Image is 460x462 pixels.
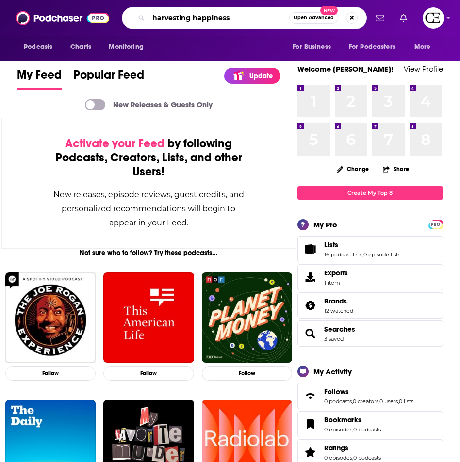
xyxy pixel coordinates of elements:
span: For Business [293,40,331,54]
input: Search podcasts, credits, & more... [148,10,289,26]
a: 3 saved [324,335,344,342]
button: Follow [5,366,96,381]
a: Follows [324,387,413,396]
a: 0 episodes [324,454,352,461]
a: Searches [301,327,320,340]
a: View Profile [404,64,443,74]
button: open menu [286,38,343,56]
a: Update [224,68,280,84]
span: Popular Feed [73,67,144,88]
span: Exports [324,269,348,277]
a: Bookmarks [301,417,320,431]
span: My Feed [17,67,62,88]
div: Search podcasts, credits, & more... [122,7,367,29]
a: My Feed [17,67,62,90]
span: , [352,454,353,461]
button: Follow [202,366,292,381]
button: open menu [408,38,443,56]
a: Welcome [PERSON_NAME]! [297,64,394,74]
span: , [362,251,363,258]
span: Brands [297,292,443,319]
button: open menu [102,38,156,56]
div: by following Podcasts, Creators, Lists, and other Users! [50,137,247,179]
span: Charts [70,40,91,54]
span: Follows [324,387,349,396]
a: 0 users [379,398,398,405]
div: New releases, episode reviews, guest credits, and personalized recommendations will begin to appe... [50,188,247,230]
span: New [320,6,338,15]
a: 12 watched [324,307,353,314]
span: Searches [297,320,443,347]
a: 0 podcasts [353,426,381,433]
a: 16 podcast lists [324,251,362,258]
span: For Podcasters [349,40,395,54]
span: Logged in as cozyearthaudio [423,7,444,29]
button: Share [382,159,410,178]
a: Ratings [324,444,381,452]
a: New Releases & Guests Only [85,99,213,110]
a: Exports [297,264,443,290]
span: Exports [301,271,320,284]
img: User Profile [423,7,444,29]
div: My Activity [313,367,352,376]
button: open menu [17,38,65,56]
a: Popular Feed [73,67,144,90]
button: Change [331,163,375,175]
span: PRO [430,221,442,228]
img: Podchaser - Follow, Share and Rate Podcasts [16,9,109,27]
a: 0 lists [399,398,413,405]
a: Ratings [301,446,320,459]
button: Show profile menu [423,7,444,29]
a: 0 podcasts [324,398,352,405]
a: Follows [301,389,320,403]
p: Update [249,72,273,80]
span: More [414,40,431,54]
button: Follow [103,366,194,381]
a: Charts [64,38,97,56]
a: Brands [301,299,320,312]
span: , [398,398,399,405]
span: , [378,398,379,405]
span: , [352,426,353,433]
a: PRO [430,220,442,227]
a: Bookmarks [324,415,381,424]
img: The Joe Rogan Experience [5,272,96,363]
span: Podcasts [24,40,52,54]
span: Bookmarks [324,415,361,424]
span: Follows [297,383,443,409]
span: Brands [324,297,347,305]
span: 1 item [324,279,348,286]
a: Show notifications dropdown [396,10,411,26]
span: Lists [297,236,443,262]
a: 0 creators [353,398,378,405]
a: Show notifications dropdown [372,10,388,26]
button: Open AdvancedNew [289,12,338,24]
div: Not sure who to follow? Try these podcasts... [1,249,296,257]
button: open menu [343,38,410,56]
a: 0 episode lists [363,251,400,258]
a: Searches [324,325,355,334]
a: Create My Top 8 [297,186,443,199]
span: Bookmarks [297,411,443,437]
a: Lists [301,242,320,256]
img: This American Life [103,272,194,363]
a: 0 episodes [324,426,352,433]
a: Brands [324,297,353,305]
span: Activate your Feed [65,136,164,151]
div: My Pro [313,220,337,229]
a: 0 podcasts [353,454,381,461]
span: Monitoring [109,40,143,54]
span: Open Advanced [294,16,334,20]
span: Lists [324,240,338,249]
img: Planet Money [202,272,292,363]
a: Lists [324,240,400,249]
span: Ratings [324,444,348,452]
